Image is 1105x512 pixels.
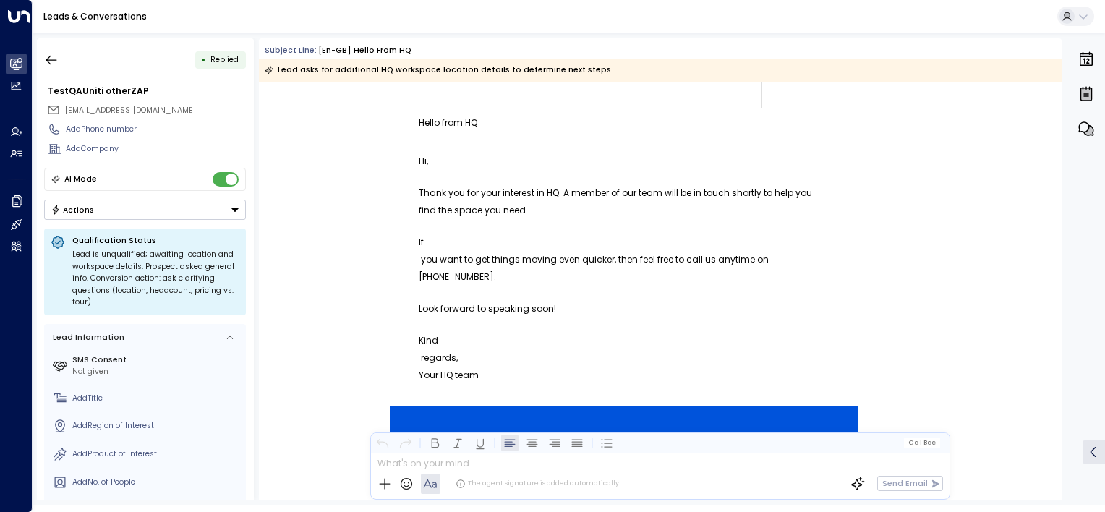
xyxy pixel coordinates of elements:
p: Qualification Status [72,235,239,246]
p: Thank you for your interest in HQ. A member of our team will be in touch shortly to help you find... [419,184,829,219]
p: Your HQ team [419,367,829,384]
div: Not given [72,366,242,377]
span: Replied [210,54,239,65]
h1: Hello from HQ [419,108,829,138]
div: Button group with a nested menu [44,200,246,220]
div: Actions [51,205,95,215]
div: TestQAUniti otherZAP [48,85,246,98]
div: AddCompany [66,143,246,155]
p: Look forward to speaking soon! [419,300,829,317]
span: Cc Bcc [908,439,936,446]
div: AddTitle [72,393,242,404]
span: [EMAIL_ADDRESS][DOMAIN_NAME] [65,105,196,116]
div: The agent signature is added automatically [456,479,619,489]
div: AI Mode [64,172,97,187]
a: Leads & Conversations [43,10,147,22]
p: If you want to get things moving even quicker, then feel free to call us anytime on [PHONE_NUMBER]. [419,234,829,286]
label: SMS Consent [72,354,242,366]
button: Actions [44,200,246,220]
span: testqauniti.otherzap@yahoo.com [65,105,196,116]
p: Hi, [419,153,829,170]
div: AddRegion of Interest [72,420,242,432]
button: Redo [396,434,414,451]
div: AddNo. of People [72,477,242,488]
div: Lead is unqualified; awaiting location and workspace details. Prospect asked general info. Conver... [72,249,239,309]
div: AddPhone number [66,124,246,135]
div: • [201,50,206,69]
button: Undo [374,434,391,451]
span: | [919,439,921,446]
div: [en-GB] Hello from HQ [318,45,411,56]
p: Kind regards, [419,332,829,367]
div: Lead Information [49,332,124,344]
span: Subject Line: [265,45,317,56]
div: Lead asks for additional HQ workspace location details to determine next steps [265,63,611,77]
button: Cc|Bcc [904,438,940,448]
div: AddProduct of Interest [72,448,242,460]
